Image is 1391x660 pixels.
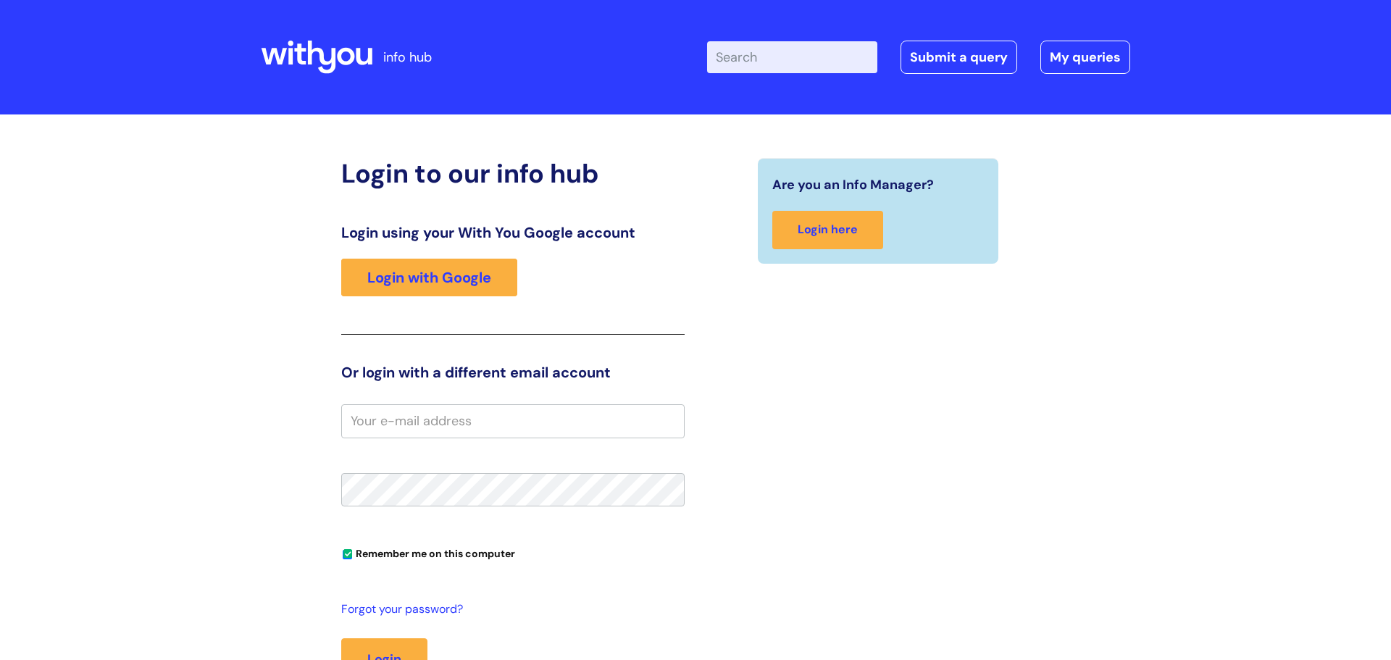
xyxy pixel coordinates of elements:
h3: Login using your With You Google account [341,224,685,241]
a: Forgot your password? [341,599,677,620]
a: Submit a query [901,41,1017,74]
h3: Or login with a different email account [341,364,685,381]
a: Login here [772,211,883,249]
span: Are you an Info Manager? [772,173,934,196]
a: My queries [1040,41,1130,74]
p: info hub [383,46,432,69]
input: Remember me on this computer [343,550,352,559]
a: Login with Google [341,259,517,296]
label: Remember me on this computer [341,544,515,560]
input: Your e-mail address [341,404,685,438]
h2: Login to our info hub [341,158,685,189]
div: You can uncheck this option if you're logging in from a shared device [341,541,685,564]
input: Search [707,41,877,73]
